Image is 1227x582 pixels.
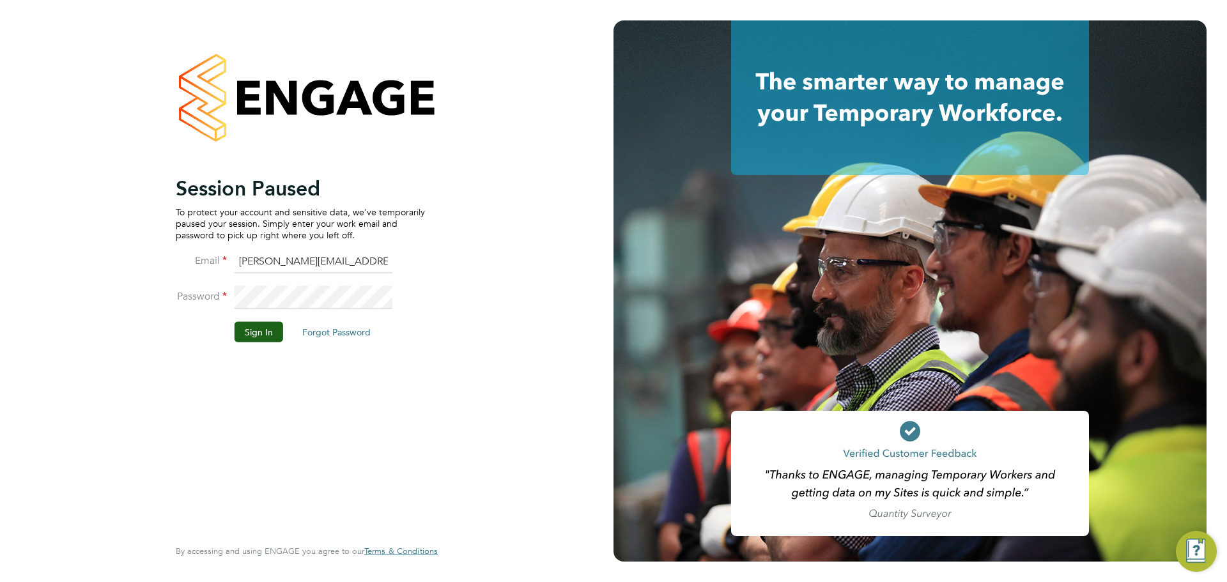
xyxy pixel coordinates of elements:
h2: Session Paused [176,175,425,201]
label: Email [176,254,227,267]
label: Password [176,289,227,303]
span: Terms & Conditions [364,546,438,556]
button: Forgot Password [292,321,381,342]
input: Enter your work email... [235,250,392,273]
button: Engage Resource Center [1176,531,1217,572]
p: To protect your account and sensitive data, we've temporarily paused your session. Simply enter y... [176,206,425,241]
a: Terms & Conditions [364,546,438,556]
button: Sign In [235,321,283,342]
span: By accessing and using ENGAGE you agree to our [176,546,438,556]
